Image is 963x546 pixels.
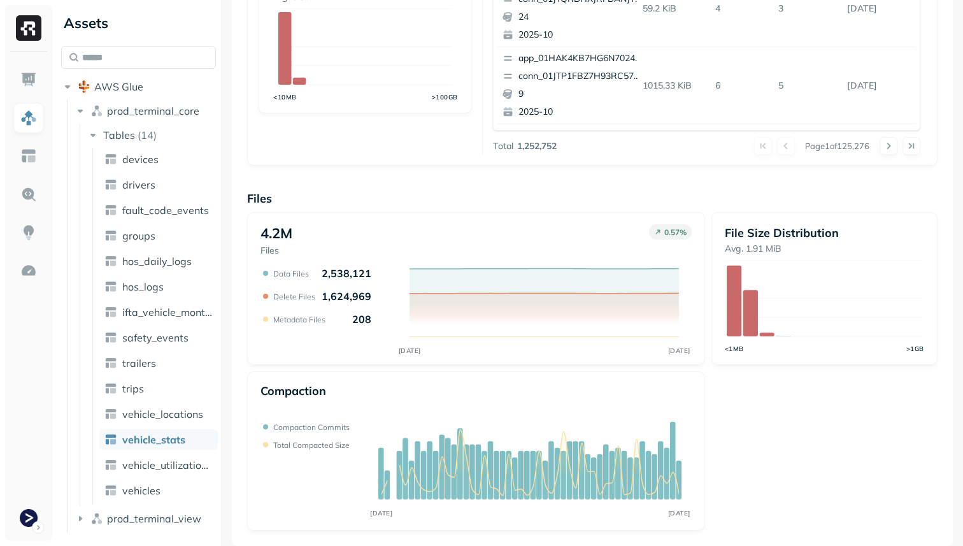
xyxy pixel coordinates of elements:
[104,484,117,497] img: table
[518,88,642,101] p: 9
[725,345,744,352] tspan: <1MB
[122,229,155,242] span: groups
[99,226,218,246] a: groups
[99,149,218,169] a: devices
[99,175,218,195] a: drivers
[122,357,156,370] span: trailers
[99,353,218,373] a: trailers
[104,153,117,166] img: table
[518,52,642,65] p: app_01HAK4KB7HG6N7024210G3S8D5
[122,408,203,420] span: vehicle_locations
[16,15,41,41] img: Ryft
[104,178,117,191] img: table
[122,255,192,268] span: hos_daily_logs
[104,459,117,471] img: table
[322,267,371,280] p: 2,538,121
[99,327,218,348] a: safety_events
[99,378,218,399] a: trips
[260,224,292,242] p: 4.2M
[122,204,209,217] span: fault_code_events
[273,315,325,324] p: Metadata Files
[104,331,117,344] img: table
[99,455,218,475] a: vehicle_utilization_day
[20,186,37,203] img: Query Explorer
[104,280,117,293] img: table
[370,509,392,517] tspan: [DATE]
[273,292,315,301] p: Delete Files
[352,313,371,326] p: 208
[638,75,711,97] p: 1015.33 KiB
[247,191,938,206] p: Files
[107,104,199,117] span: prod_terminal_core
[273,440,350,450] p: Total compacted size
[497,124,648,201] button: app_01HAK4KB7HG6N7024210G3S8D5conn_01JTP1FBZ7H93RC57NN6N1A4XN82025-10
[103,129,135,141] span: Tables
[432,93,458,101] tspan: >100GB
[99,429,218,450] a: vehicle_stats
[87,125,217,145] button: Tables(14)
[122,153,159,166] span: devices
[20,71,37,88] img: Dashboard
[122,459,213,471] span: vehicle_utilization_day
[906,345,924,352] tspan: >1GB
[104,204,117,217] img: table
[260,245,292,257] p: Files
[725,226,924,240] p: File Size Distribution
[664,227,687,237] p: 0.57 %
[20,509,38,527] img: Terminal
[74,101,217,121] button: prod_terminal_core
[90,512,103,525] img: namespace
[273,269,309,278] p: Data Files
[518,70,642,83] p: conn_01JTP1FBZ7H93RC57NN6N1A4XN
[667,347,690,355] tspan: [DATE]
[518,106,642,119] p: 2025-10
[20,224,37,241] img: Insights
[90,104,103,117] img: namespace
[398,347,420,355] tspan: [DATE]
[104,306,117,319] img: table
[99,277,218,297] a: hos_logs
[725,243,924,255] p: Avg. 1.91 MiB
[104,229,117,242] img: table
[122,382,144,395] span: trips
[668,509,690,517] tspan: [DATE]
[493,140,513,152] p: Total
[122,280,164,293] span: hos_logs
[99,480,218,501] a: vehicles
[138,129,157,141] p: ( 14 )
[273,422,350,432] p: Compaction commits
[61,76,216,97] button: AWS Glue
[74,508,217,529] button: prod_terminal_view
[497,47,648,124] button: app_01HAK4KB7HG6N7024210G3S8D5conn_01JTP1FBZ7H93RC57NN6N1A4XN92025-10
[104,382,117,395] img: table
[20,148,37,164] img: Asset Explorer
[78,80,90,93] img: root
[517,140,557,152] p: 1,252,752
[122,178,155,191] span: drivers
[99,251,218,271] a: hos_daily_logs
[104,433,117,446] img: table
[99,200,218,220] a: fault_code_events
[104,255,117,268] img: table
[518,29,642,41] p: 2025-10
[122,433,185,446] span: vehicle_stats
[773,75,842,97] p: 5
[122,484,160,497] span: vehicles
[122,306,213,319] span: ifta_vehicle_months
[322,290,371,303] p: 1,624,969
[260,384,326,398] p: Compaction
[20,110,37,126] img: Assets
[518,11,642,24] p: 24
[99,404,218,424] a: vehicle_locations
[20,262,37,279] img: Optimization
[99,302,218,322] a: ifta_vehicle_months
[104,408,117,420] img: table
[273,93,297,101] tspan: <10MB
[805,140,869,152] p: Page 1 of 125,276
[94,80,143,93] span: AWS Glue
[104,357,117,370] img: table
[710,75,773,97] p: 6
[107,512,201,525] span: prod_terminal_view
[842,75,916,97] p: Oct 6, 2025
[61,13,216,33] div: Assets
